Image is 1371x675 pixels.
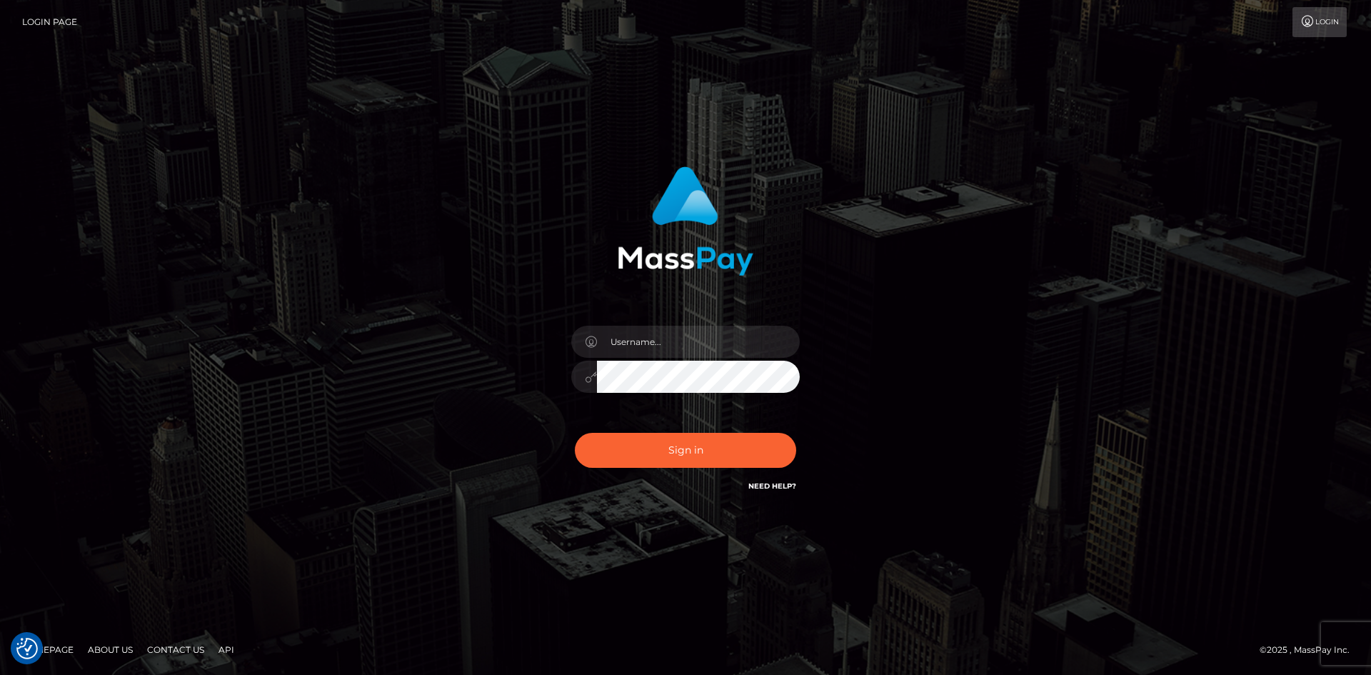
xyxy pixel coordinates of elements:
[575,433,796,468] button: Sign in
[618,166,753,276] img: MassPay Login
[16,639,79,661] a: Homepage
[82,639,139,661] a: About Us
[16,638,38,659] button: Consent Preferences
[22,7,77,37] a: Login Page
[597,326,800,358] input: Username...
[16,638,38,659] img: Revisit consent button
[141,639,210,661] a: Contact Us
[1292,7,1347,37] a: Login
[748,481,796,491] a: Need Help?
[213,639,240,661] a: API
[1260,642,1360,658] div: © 2025 , MassPay Inc.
